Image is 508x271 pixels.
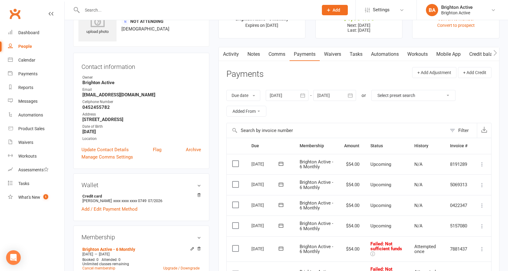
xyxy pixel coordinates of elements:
[426,4,438,16] div: BA
[370,241,402,252] span: : Not sufficient funds
[300,200,333,211] span: Brighton Active - 6 Monthly
[251,180,279,189] div: [DATE]
[18,99,38,104] div: Messages
[18,126,45,131] div: Product Sales
[81,193,201,204] li: [PERSON_NAME]
[370,223,391,229] span: Upcoming
[226,106,266,117] button: Added From
[339,195,365,216] td: $54.00
[8,122,64,136] a: Product Sales
[445,154,473,175] td: 8191289
[8,108,64,122] a: Automations
[8,40,64,53] a: People
[102,258,121,262] span: Attended: 0
[81,146,129,153] a: Update Contact Details
[8,26,64,40] a: Dashboard
[320,47,345,61] a: Waivers
[82,75,201,80] div: Owner
[339,216,365,236] td: $54.00
[82,247,135,252] a: Brighton Active - 6 Monthly
[437,23,475,28] a: Convert to prospect
[81,205,137,213] a: Add / Edit Payment Method
[445,236,473,262] td: 7881437
[300,244,333,255] span: Brighton Active - 6 Monthly
[226,90,260,101] button: Due date
[82,80,201,85] strong: Brighton Active
[445,216,473,236] td: 5157080
[113,198,146,203] span: xxxx xxxx xxxx 0749
[82,262,129,266] span: Unlimited classes remaining
[18,71,38,76] div: Payments
[81,252,201,257] div: —
[81,234,201,241] h3: Membership
[251,159,279,169] div: [DATE]
[365,138,409,154] th: Status
[8,163,64,177] a: Assessments
[6,250,21,265] div: Open Intercom Messenger
[148,198,162,203] span: 07/2026
[81,182,201,188] h3: Wallet
[82,124,201,130] div: Date of Birth
[8,136,64,149] a: Waivers
[465,47,504,61] a: Credit balance
[458,127,469,134] div: Filter
[82,136,201,142] div: Location
[445,195,473,216] td: 0422347
[153,146,161,153] a: Flag
[82,266,115,270] a: Cancel membership
[8,53,64,67] a: Calendar
[294,138,339,154] th: Membership
[227,123,447,138] input: Search by invoice number
[245,23,278,28] span: Expires on [DATE]
[82,194,198,198] strong: Credit card
[370,203,391,208] span: Upcoming
[18,195,40,200] div: What's New
[82,112,201,117] div: Address
[414,223,423,229] span: N/A
[414,162,423,167] span: N/A
[339,154,365,175] td: $54.00
[321,15,397,21] div: $1,134.00
[18,85,33,90] div: Reports
[300,180,333,190] span: Brighton Active - 6 Monthly
[82,252,93,256] span: [DATE]
[18,140,33,145] div: Waivers
[300,159,333,170] span: Brighton Active - 6 Monthly
[130,19,164,24] span: Not Attending
[8,94,64,108] a: Messages
[18,44,32,49] div: People
[432,47,465,61] a: Mobile App
[99,252,110,256] span: [DATE]
[121,26,169,32] span: [DEMOGRAPHIC_DATA]
[186,146,201,153] a: Archive
[362,92,366,99] div: or
[345,47,367,61] a: Tasks
[414,182,423,187] span: N/A
[321,23,397,33] p: Next: [DATE] Last: [DATE]
[8,149,64,163] a: Workouts
[43,194,48,199] span: 1
[18,58,35,62] div: Calendar
[370,182,391,187] span: Upcoming
[82,99,201,105] div: Cellphone Number
[441,5,473,10] div: Brighton Active
[370,241,402,252] span: Failed
[251,221,279,230] div: [DATE]
[339,236,365,262] td: $54.00
[82,117,201,122] strong: [STREET_ADDRESS]
[300,221,333,231] span: Brighton Active - 6 Monthly
[447,123,477,138] button: Filter
[412,67,456,78] button: + Add Adjustment
[445,138,473,154] th: Invoice #
[458,67,492,78] button: + Add Credit
[82,92,201,98] strong: [EMAIL_ADDRESS][DOMAIN_NAME]
[8,177,64,191] a: Tasks
[18,154,37,159] div: Workouts
[82,258,99,262] span: Booked: 0
[290,47,320,61] a: Payments
[333,8,340,12] span: Add
[78,15,117,35] div: upload photo
[7,6,23,21] a: Clubworx
[226,70,264,79] h3: Payments
[82,105,201,110] strong: 0452455782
